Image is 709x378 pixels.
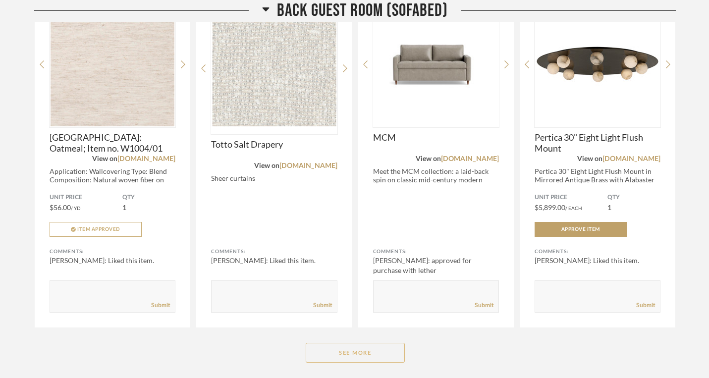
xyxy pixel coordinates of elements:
[602,156,660,162] a: [DOMAIN_NAME]
[535,167,660,184] div: Pertica 30" Eight Light Flush Mount in Mirrored Antique Brass with Alabaster
[475,301,493,310] a: Submit
[373,132,499,143] span: MCM
[535,203,565,212] span: $5,899.00
[77,227,120,232] span: Item Approved
[211,2,337,126] img: undefined
[535,2,660,126] img: undefined
[441,156,499,162] a: [DOMAIN_NAME]
[577,156,602,162] span: View on
[211,174,337,182] div: Sheer curtains
[313,301,332,310] a: Submit
[279,162,337,169] a: [DOMAIN_NAME]
[211,247,337,257] div: Comments:
[122,203,126,212] span: 1
[636,301,655,310] a: Submit
[607,194,660,202] span: QTY
[211,256,337,266] div: [PERSON_NAME]: Liked this item.
[71,205,81,211] span: / YD
[50,256,175,266] div: [PERSON_NAME]: Liked this item.
[50,2,175,126] img: undefined
[50,203,71,212] span: $56.00
[535,247,660,257] div: Comments:
[151,301,170,310] a: Submit
[211,2,337,126] div: 0
[535,256,660,266] div: [PERSON_NAME]: Liked this item.
[373,2,499,126] img: undefined
[117,156,175,162] a: [DOMAIN_NAME]
[535,194,607,202] span: Unit Price
[50,247,175,257] div: Comments:
[561,227,600,232] span: Approve Item
[535,132,660,154] span: Pertica 30" Eight Light Flush Mount
[122,194,175,202] span: QTY
[373,247,499,257] div: Comments:
[416,156,441,162] span: View on
[50,167,175,192] div: Application: Wallcovering Type: Blend Composition: Natural woven fiber on non-...
[50,194,122,202] span: Unit Price
[565,205,582,211] span: / Each
[50,222,142,237] button: Item Approved
[306,343,405,363] button: See More
[92,156,117,162] span: View on
[607,203,611,212] span: 1
[373,256,499,275] div: [PERSON_NAME]: approved for purchase with lether
[254,162,279,169] span: View on
[50,132,175,154] span: [GEOGRAPHIC_DATA]: Oatmeal; Item no. W1004/01
[211,139,337,150] span: Totto Salt Drapery
[535,222,627,237] button: Approve Item
[373,167,499,192] div: Meet the MCM collection: a laid-back spin on classic mid-century modern design. Iconi...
